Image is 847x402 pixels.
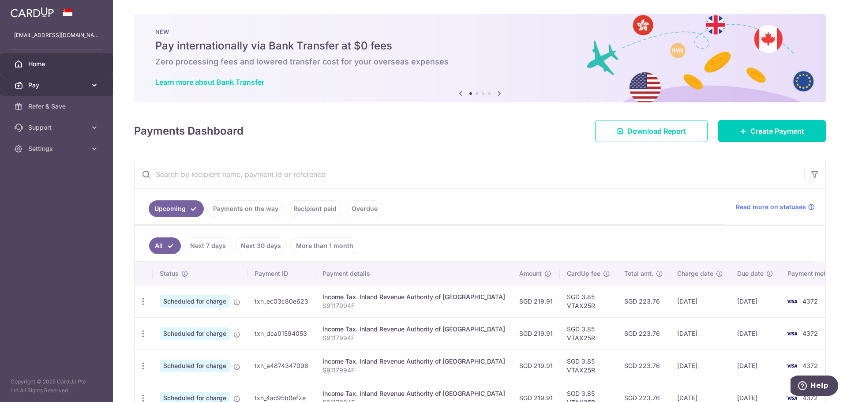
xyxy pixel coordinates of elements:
img: Bank transfer banner [134,14,826,102]
img: Bank Card [783,328,801,339]
span: 4372 [802,330,818,337]
a: Upcoming [149,200,204,217]
div: Income Tax. Inland Revenue Authority of [GEOGRAPHIC_DATA] [322,357,505,366]
a: Recipient paid [288,200,342,217]
span: 4372 [802,297,818,305]
a: Read more on statuses [736,203,815,211]
a: More than 1 month [290,237,359,254]
a: Overdue [346,200,383,217]
th: Payment ID [247,262,315,285]
td: [DATE] [730,285,780,317]
a: All [149,237,181,254]
td: SGD 219.91 [512,317,560,349]
p: [EMAIL_ADDRESS][DOMAIN_NAME] [14,31,99,40]
div: Income Tax. Inland Revenue Authority of [GEOGRAPHIC_DATA] [322,389,505,398]
span: Total amt. [624,269,653,278]
h4: Payments Dashboard [134,123,244,139]
span: Download Report [627,126,686,136]
span: Charge date [677,269,713,278]
span: Refer & Save [28,102,86,111]
span: Pay [28,81,86,90]
span: Settings [28,144,86,153]
span: Status [160,269,179,278]
th: Payment details [315,262,512,285]
span: Amount [519,269,542,278]
td: [DATE] [670,285,730,317]
img: Bank Card [783,361,801,371]
td: SGD 3.85 VTAX25R [560,285,617,317]
img: Bank Card [783,296,801,307]
span: Due date [737,269,764,278]
img: CardUp [11,7,54,18]
span: Help [20,6,38,14]
a: Next 7 days [184,237,232,254]
td: [DATE] [730,317,780,349]
span: CardUp fee [567,269,600,278]
a: Download Report [595,120,708,142]
div: Income Tax. Inland Revenue Authority of [GEOGRAPHIC_DATA] [322,325,505,334]
td: txn_a4874347098 [247,349,315,382]
span: Create Payment [750,126,804,136]
span: Scheduled for charge [160,295,230,308]
p: S9117994F [322,366,505,375]
div: Income Tax. Inland Revenue Authority of [GEOGRAPHIC_DATA] [322,293,505,301]
td: SGD 223.76 [617,317,670,349]
td: txn_dca01594053 [247,317,315,349]
span: Scheduled for charge [160,360,230,372]
a: Learn more about Bank Transfer [155,78,264,86]
input: Search by recipient name, payment id or reference [135,160,804,188]
span: Support [28,123,86,132]
td: SGD 3.85 VTAX25R [560,349,617,382]
p: S9117994F [322,301,505,310]
span: 4372 [802,394,818,402]
td: SGD 219.91 [512,285,560,317]
p: NEW [155,28,805,35]
span: 4372 [802,362,818,369]
td: SGD 219.91 [512,349,560,382]
td: [DATE] [730,349,780,382]
h5: Pay internationally via Bank Transfer at $0 fees [155,39,805,53]
td: txn_ec03c80e623 [247,285,315,317]
span: Home [28,60,86,68]
td: SGD 223.76 [617,285,670,317]
p: S9117994F [322,334,505,342]
td: [DATE] [670,349,730,382]
a: Create Payment [718,120,826,142]
td: SGD 3.85 VTAX25R [560,317,617,349]
span: Read more on statuses [736,203,806,211]
td: [DATE] [670,317,730,349]
h6: Zero processing fees and lowered transfer cost for your overseas expenses [155,56,805,67]
iframe: Opens a widget where you can find more information [791,376,838,398]
span: Scheduled for charge [160,327,230,340]
a: Payments on the way [207,200,284,217]
td: SGD 223.76 [617,349,670,382]
a: Next 30 days [235,237,287,254]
